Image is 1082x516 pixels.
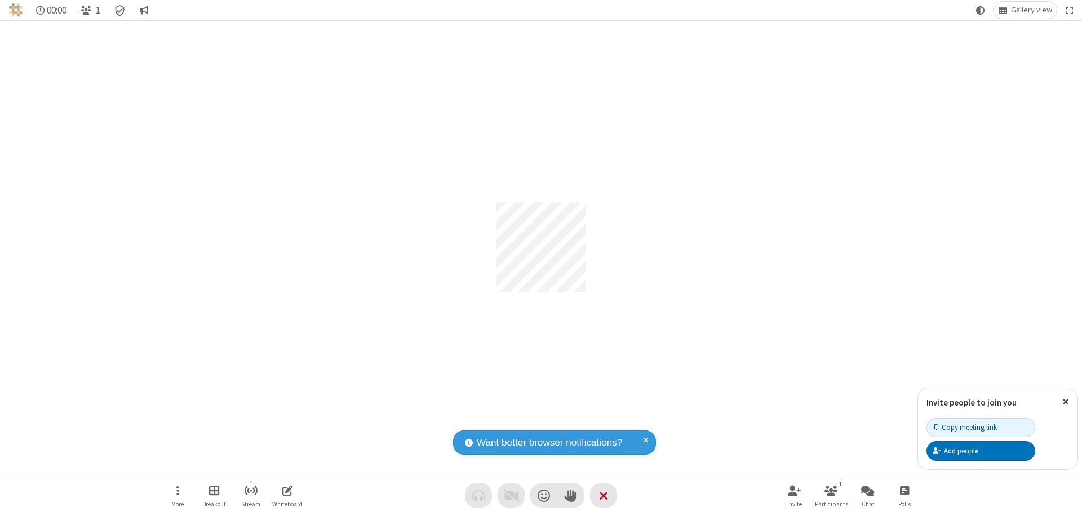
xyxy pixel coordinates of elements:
[557,483,584,508] button: Raise hand
[1061,2,1078,19] button: Fullscreen
[530,483,557,508] button: Send a reaction
[109,2,131,19] div: Meeting details Encryption enabled
[477,435,622,450] span: Want better browser notifications?
[1054,388,1077,416] button: Close popover
[96,5,100,16] span: 1
[234,479,268,511] button: Start streaming
[171,501,184,508] span: More
[76,2,105,19] button: Open participant list
[465,483,492,508] button: Audio problem - check your Internet connection or call by phone
[1011,6,1052,15] span: Gallery view
[926,418,1035,437] button: Copy meeting link
[590,483,617,508] button: End or leave meeting
[926,441,1035,460] button: Add people
[933,422,997,433] div: Copy meeting link
[47,5,66,16] span: 00:00
[778,479,812,511] button: Invite participants (⌘+Shift+I)
[270,479,304,511] button: Open shared whiteboard
[862,501,875,508] span: Chat
[994,2,1057,19] button: Change layout
[926,397,1017,408] label: Invite people to join you
[197,479,231,511] button: Manage Breakout Rooms
[202,501,226,508] span: Breakout
[135,2,153,19] button: Conversation
[898,501,911,508] span: Polls
[498,483,525,508] button: Video
[787,501,802,508] span: Invite
[9,3,23,17] img: QA Selenium DO NOT DELETE OR CHANGE
[272,501,303,508] span: Whiteboard
[161,479,194,511] button: Open menu
[814,479,848,511] button: Open participant list
[851,479,885,511] button: Open chat
[815,501,848,508] span: Participants
[972,2,990,19] button: Using system theme
[836,479,845,489] div: 1
[32,2,72,19] div: Timer
[241,501,260,508] span: Stream
[888,479,921,511] button: Open poll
